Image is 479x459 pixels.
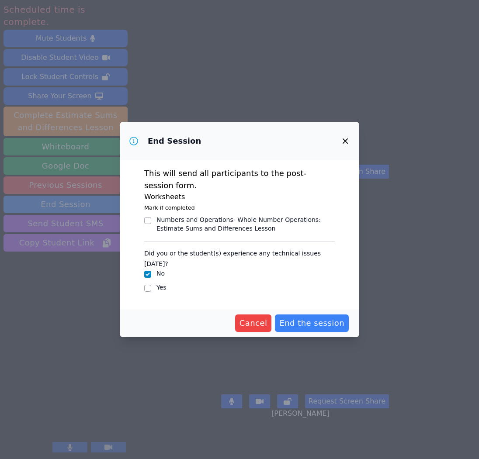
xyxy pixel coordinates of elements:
small: Mark if completed [144,204,195,211]
p: This will send all participants to the post-session form. [144,167,335,192]
label: No [156,270,165,277]
button: End the session [275,314,349,332]
span: End the session [279,317,344,329]
button: Cancel [235,314,272,332]
div: Numbers and Operations- Whole Number Operations : Estimate Sums and Differences Lesson [156,215,335,233]
legend: Did you or the student(s) experience any technical issues [DATE]? [144,245,335,269]
h3: End Session [148,136,201,146]
span: Cancel [239,317,267,329]
h3: Worksheets [144,192,335,202]
label: Yes [156,284,167,291]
